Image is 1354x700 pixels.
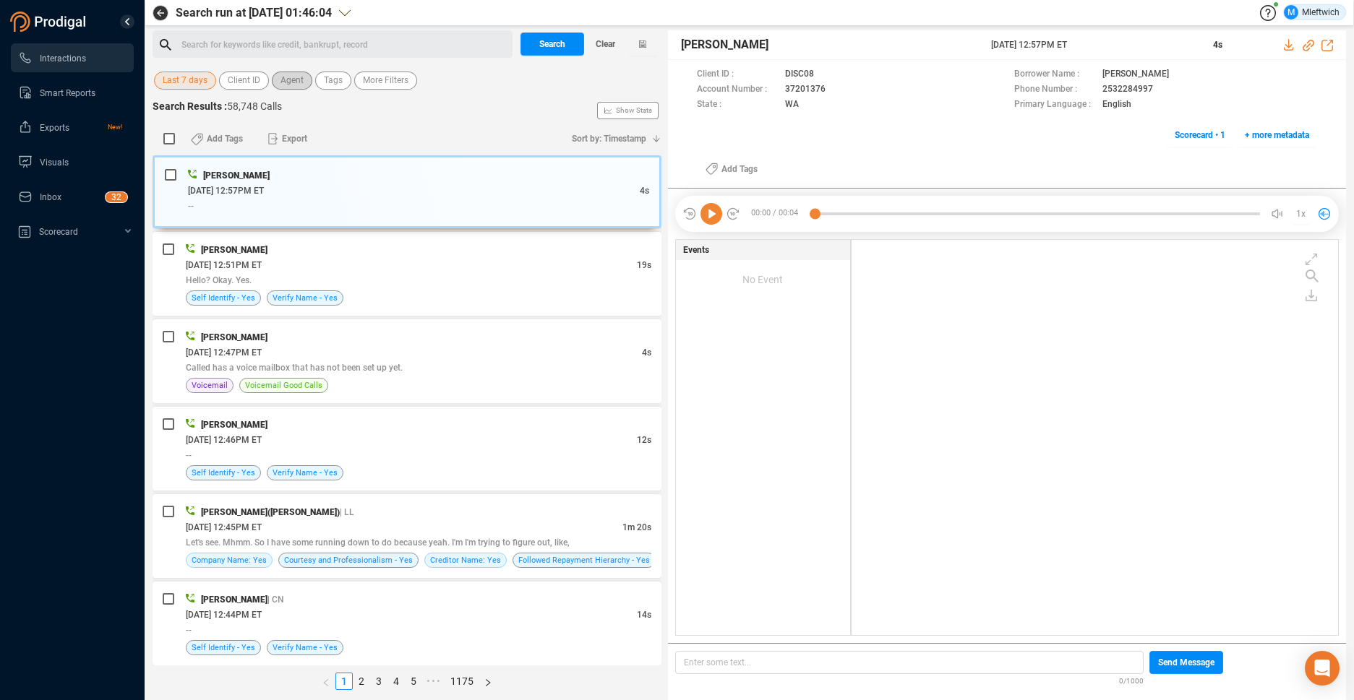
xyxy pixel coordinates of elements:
button: 1x [1291,204,1311,224]
span: ••• [422,673,445,690]
span: 00:00 / 00:04 [740,203,815,225]
span: 14s [637,610,651,620]
span: Search run at [DATE] 01:46:04 [176,4,332,22]
span: 58,748 Calls [227,100,282,112]
span: Company Name: Yes [192,553,267,567]
span: New! [108,113,122,142]
span: Self Identify - Yes [192,291,255,305]
div: [PERSON_NAME]([PERSON_NAME])| LL[DATE] 12:45PM ET1m 20sLet's see. Mhmm. So I have some running do... [153,494,661,578]
button: Scorecard • 1 [1167,124,1233,147]
span: [DATE] 12:51PM ET [186,260,262,270]
span: -- [186,450,192,460]
img: prodigal-logo [10,12,90,32]
li: 1 [335,673,353,690]
span: Scorecard [39,227,78,237]
div: [PERSON_NAME][DATE] 12:51PM ET19sHello? Okay. Yes.Self Identify - YesVerify Name - Yes [153,232,661,316]
p: 3 [111,192,116,207]
span: [DATE] 12:45PM ET [186,522,262,532]
span: Search [539,33,565,56]
span: [PERSON_NAME] [203,170,270,181]
button: More Filters [354,72,417,90]
span: Voicemail [192,379,228,392]
span: English [1102,98,1131,113]
li: 4 [387,673,405,690]
span: Inbox [40,192,61,202]
span: M [1287,5,1295,20]
span: Courtesy and Professionalism - Yes [284,553,413,567]
span: Phone Number : [1014,82,1095,98]
button: Show Stats [597,102,659,119]
a: 2 [354,673,369,689]
span: 37201376 [785,82,826,98]
button: Add Tags [697,157,766,181]
span: 19s [637,260,651,270]
span: [DATE] 12:46PM ET [186,435,262,445]
a: 3 [371,673,387,689]
span: | LL [340,507,354,517]
span: 0/1000 [1119,674,1144,686]
button: Search [520,33,584,56]
button: Agent [272,72,312,90]
span: More Filters [363,72,408,90]
li: Smart Reports [11,78,134,107]
span: 12s [637,435,651,445]
span: Send Message [1158,651,1214,674]
a: Visuals [18,147,122,176]
button: + more metadata [1237,124,1317,147]
span: Export [282,127,307,150]
span: [DATE] 12:57PM ET [188,186,264,196]
span: Verify Name - Yes [273,466,338,480]
li: Next Page [479,673,497,690]
span: WA [785,98,799,113]
span: Smart Reports [40,88,95,98]
a: Interactions [18,43,122,72]
div: [PERSON_NAME][DATE] 12:47PM ET4sCalled has a voice mailbox that has not been set up yet.Voicemail... [153,319,661,403]
button: Clear [584,33,627,56]
span: left [322,678,330,687]
div: [PERSON_NAME][DATE] 12:46PM ET12s--Self Identify - YesVerify Name - Yes [153,407,661,491]
span: Add Tags [207,127,243,150]
span: [PERSON_NAME] [201,332,267,342]
span: Add Tags [721,157,758,181]
li: Interactions [11,43,134,72]
p: 2 [116,192,121,207]
span: -- [188,201,194,211]
span: Tags [324,72,343,90]
span: State : [697,98,778,113]
sup: 32 [106,192,127,202]
li: Previous Page [317,673,335,690]
span: Search Results : [153,100,227,112]
span: Scorecard • 1 [1175,124,1225,147]
span: Exports [40,123,69,133]
span: 2532284997 [1102,82,1153,98]
div: [PERSON_NAME][DATE] 12:57PM ET4s-- [153,155,661,228]
span: right [484,678,492,687]
span: [PERSON_NAME] [201,420,267,430]
span: Hello? Okay. Yes. [186,275,252,285]
span: Let's see. Mhmm. So I have some running down to do because yeah. I'm I'm trying to figure out, like, [186,537,570,548]
li: 5 [405,673,422,690]
span: [PERSON_NAME] [201,245,267,255]
span: Agent [280,72,304,90]
li: Next 5 Pages [422,673,445,690]
li: Exports [11,113,134,142]
span: [PERSON_NAME] [201,595,267,605]
a: Inbox [18,182,122,211]
span: Interactions [40,53,86,64]
span: Clear [596,33,615,56]
li: Inbox [11,182,134,211]
span: Primary Language : [1014,98,1095,113]
span: Borrower Name : [1014,67,1095,82]
span: Events [683,243,709,256]
span: 1x [1296,202,1306,225]
a: ExportsNew! [18,113,122,142]
span: 4s [640,186,649,196]
span: Verify Name - Yes [273,291,338,305]
button: Add Tags [182,127,252,150]
span: Creditor Name: Yes [430,553,501,567]
div: grid [859,243,1338,634]
span: Show Stats [616,24,652,197]
div: No Event [676,260,850,299]
span: [DATE] 12:57PM ET [991,38,1196,51]
span: | CN [267,595,284,605]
